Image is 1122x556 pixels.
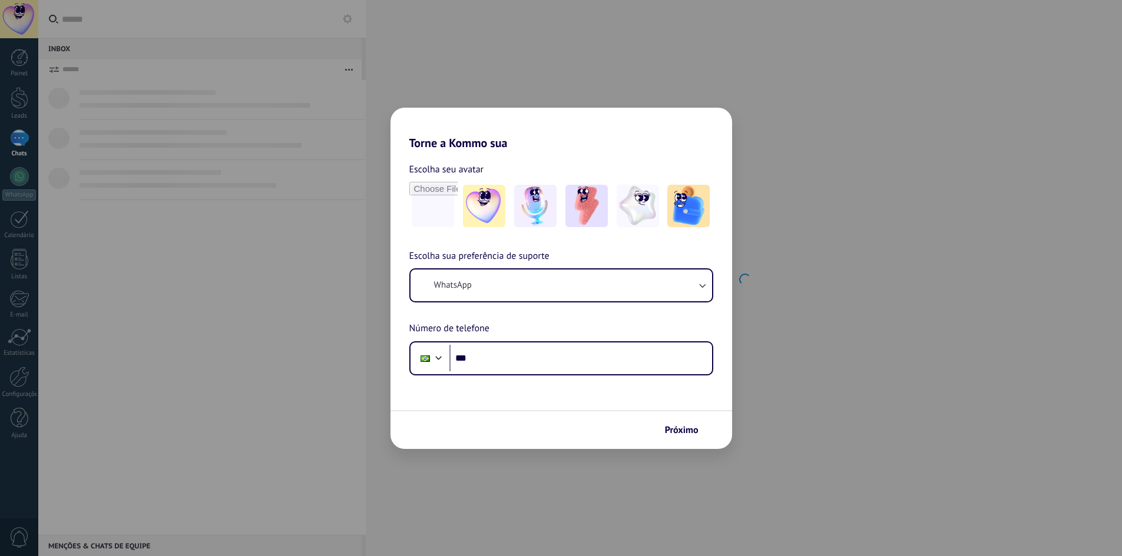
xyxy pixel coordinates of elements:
[617,185,659,227] img: -4.jpeg
[409,321,489,337] span: Número de telefone
[414,346,436,371] div: Brazil: + 55
[409,162,484,177] span: Escolha seu avatar
[514,185,557,227] img: -2.jpeg
[434,279,472,291] span: WhatsApp
[463,185,505,227] img: -1.jpeg
[390,108,732,150] h2: Torne a Kommo sua
[565,185,608,227] img: -3.jpeg
[665,426,699,434] span: Próximo
[411,269,712,301] button: WhatsApp
[667,185,710,227] img: -5.jpeg
[660,420,714,440] button: Próximo
[409,249,550,264] span: Escolha sua preferência de suporte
